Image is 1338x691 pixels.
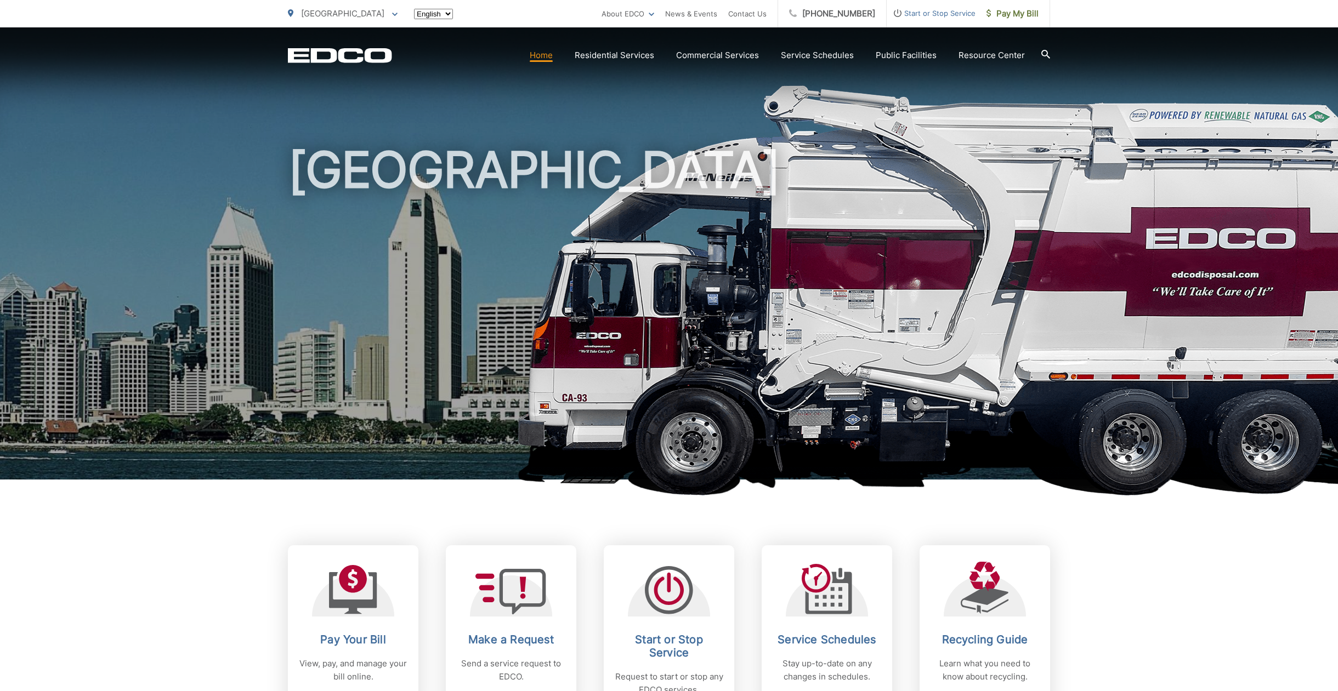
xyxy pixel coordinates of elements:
span: Pay My Bill [987,7,1039,20]
h2: Service Schedules [773,633,881,646]
p: View, pay, and manage your bill online. [299,657,407,683]
a: Contact Us [728,7,767,20]
a: Resource Center [959,49,1025,62]
span: [GEOGRAPHIC_DATA] [301,8,384,19]
select: Select a language [414,9,453,19]
p: Stay up-to-date on any changes in schedules. [773,657,881,683]
p: Learn what you need to know about recycling. [931,657,1039,683]
a: About EDCO [602,7,654,20]
a: Residential Services [575,49,654,62]
a: Public Facilities [876,49,937,62]
h2: Recycling Guide [931,633,1039,646]
a: Home [530,49,553,62]
a: EDCD logo. Return to the homepage. [288,48,392,63]
h1: [GEOGRAPHIC_DATA] [288,142,1050,489]
h2: Start or Stop Service [615,633,723,659]
h2: Pay Your Bill [299,633,407,646]
a: News & Events [665,7,717,20]
p: Send a service request to EDCO. [457,657,565,683]
a: Commercial Services [676,49,759,62]
h2: Make a Request [457,633,565,646]
a: Service Schedules [781,49,854,62]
